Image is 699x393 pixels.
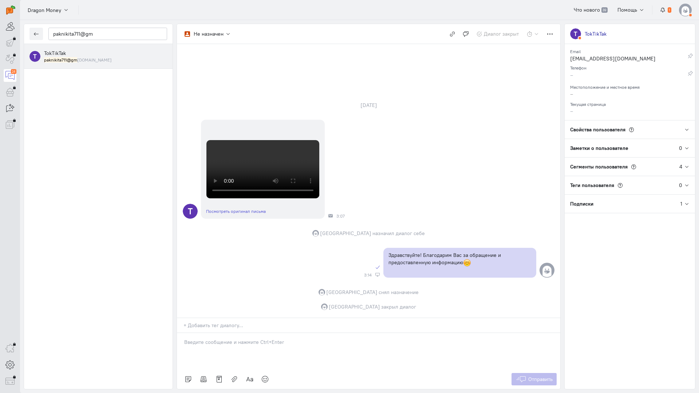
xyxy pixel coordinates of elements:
img: default-v4.png [679,4,692,16]
button: Отправить [512,373,557,385]
small: Телефон [570,63,587,71]
span: Что нового [574,7,600,13]
button: Диалог закрыт [473,28,523,40]
span: назначил диалог себе [372,230,425,237]
div: [EMAIL_ADDRESS][DOMAIN_NAME] [570,55,688,64]
small: paknikita711@gmail.com [44,57,112,63]
span: закрыл диалог [381,303,416,310]
div: Почта [328,214,333,218]
span: Dragon Money [28,7,61,14]
small: Email [570,47,581,54]
span: Теги пользователя [570,182,614,188]
a: Посмотреть оригинал письма [206,209,266,214]
div: 24 [11,69,16,74]
div: Заметки о пользователе [565,139,679,157]
div: 0 [679,182,682,189]
span: :blush: [463,259,471,267]
div: Не назначен [194,30,224,37]
span: [GEOGRAPHIC_DATA] [329,303,380,310]
div: Текущая страница [570,99,690,107]
span: 3:07 [336,214,345,219]
div: 1 [680,200,682,207]
span: снял назначение [379,289,419,296]
span: – [570,108,573,114]
span: Сегменты пользователя [570,163,628,170]
span: – [570,91,573,97]
div: Подписки [565,195,680,213]
button: Не назначен [181,28,235,40]
span: Диалог закрыт [484,31,519,37]
div: TokTikTak [585,30,607,37]
span: [GEOGRAPHIC_DATA] [320,230,371,237]
mark: paknikita711@gm [44,57,77,63]
div: [DATE] [352,100,385,110]
div: 4 [679,163,682,170]
span: TokTikTak [44,50,66,56]
span: [GEOGRAPHIC_DATA] [326,289,378,296]
a: 24 [4,69,16,82]
button: 1 [656,4,675,16]
img: carrot-quest.svg [6,5,15,15]
button: Dragon Money [24,3,73,16]
div: 0 [679,144,682,152]
input: Поиск по имени, почте, телефону [48,28,167,40]
div: – [570,71,688,80]
span: 1 [668,7,671,13]
a: Что нового 39 [570,4,612,16]
span: Свойства пользователя [570,126,625,133]
p: Здравствуйте! Благодарим Вас за обращение и предоставленную информацию [388,251,531,267]
div: Веб-панель [375,273,380,277]
span: 3:14 [364,273,372,278]
span: 39 [601,7,608,13]
button: Помощь [613,4,649,16]
span: Отправить [528,376,553,382]
text: T [33,52,37,60]
text: T [574,30,577,37]
text: T [188,206,193,216]
div: Местоположение и местное время [570,82,690,90]
span: Помощь [617,7,637,13]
